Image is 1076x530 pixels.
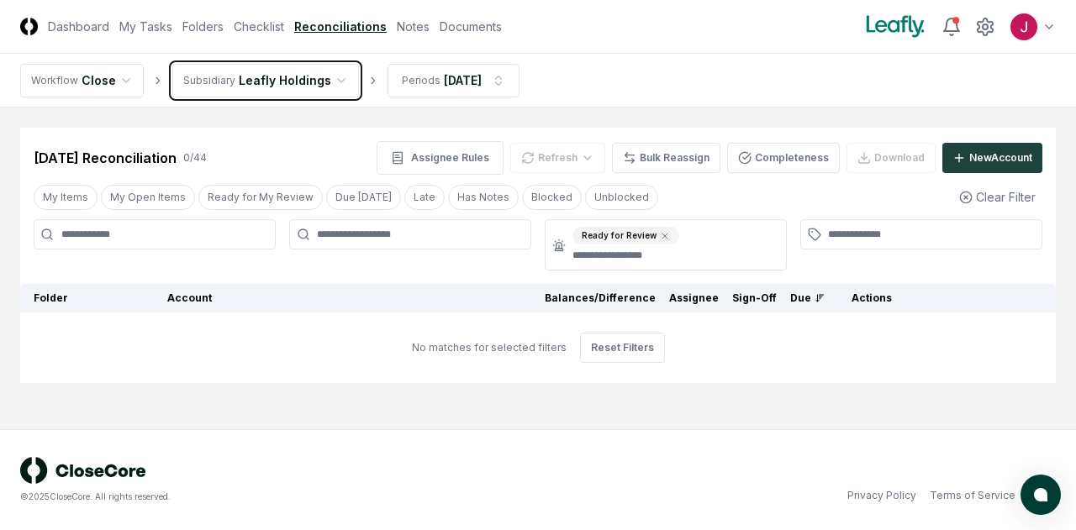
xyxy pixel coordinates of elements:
[20,18,38,35] img: Logo
[377,141,504,175] button: Assignee Rules
[119,18,172,35] a: My Tasks
[862,13,928,40] img: Leafly logo
[31,73,78,88] div: Workflow
[234,18,284,35] a: Checklist
[101,185,195,210] button: My Open Items
[612,143,720,173] button: Bulk Reassign
[838,291,1042,306] div: Actions
[183,150,207,165] div: 0 / 44
[344,284,663,312] th: Balances/Difference
[585,185,658,210] button: Unblocked
[727,143,840,173] button: Completeness
[397,18,430,35] a: Notes
[48,18,109,35] a: Dashboard
[1010,13,1037,40] img: ACg8ocJfBSitaon9c985KWe3swqK2kElzkAv-sHk65QWxGQz4ldowg=s96-c
[167,291,337,306] div: Account
[34,185,98,210] button: My Items
[930,488,1015,503] a: Terms of Service
[847,488,916,503] a: Privacy Policy
[404,185,445,210] button: Late
[412,340,567,355] div: No matches for selected filters
[182,18,224,35] a: Folders
[388,64,520,97] button: Periods[DATE]
[522,185,582,210] button: Blocked
[198,185,323,210] button: Ready for My Review
[1021,475,1061,515] button: atlas-launcher
[20,284,161,312] th: Folder
[440,18,502,35] a: Documents
[725,284,783,312] th: Sign-Off
[942,143,1042,173] button: NewAccount
[969,150,1032,165] div: New Account
[790,291,825,306] div: Due
[662,284,725,312] th: Assignee
[326,185,401,210] button: Due Today
[402,73,440,88] div: Periods
[448,185,519,210] button: Has Notes
[183,73,235,88] div: Subsidiary
[20,457,146,484] img: logo
[34,148,177,168] div: [DATE] Reconciliation
[444,71,482,89] div: [DATE]
[572,227,679,244] div: Ready for Review
[580,333,665,363] button: Reset Filters
[20,64,520,97] nav: breadcrumb
[294,18,387,35] a: Reconciliations
[952,181,1042,213] button: Clear Filter
[20,491,538,503] div: © 2025 CloseCore. All rights reserved.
